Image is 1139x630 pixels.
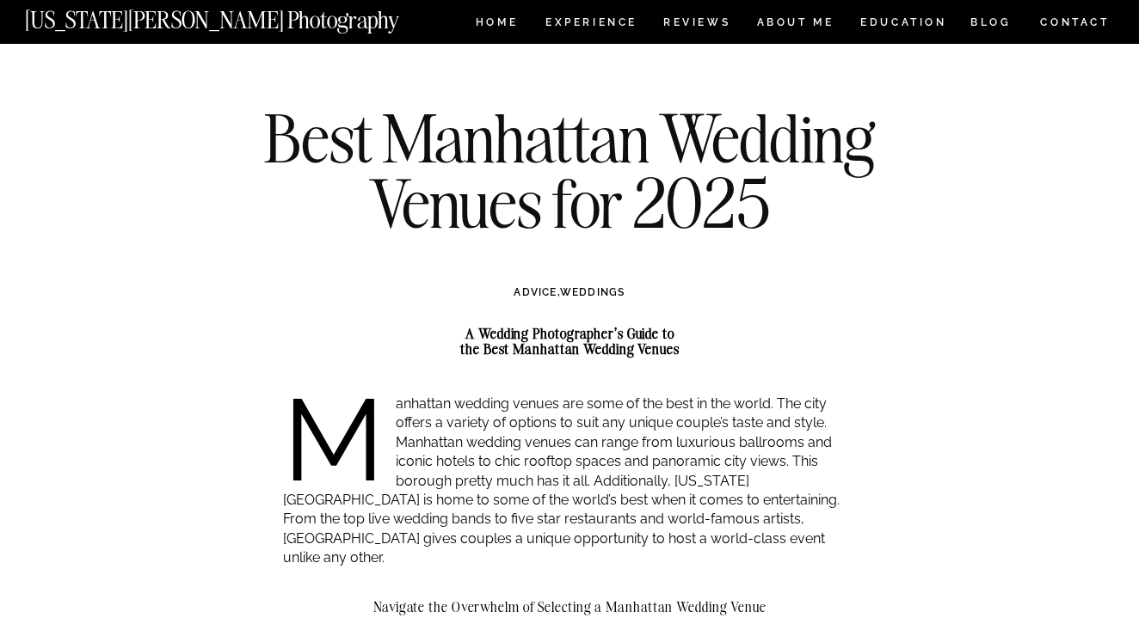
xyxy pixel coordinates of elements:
[283,395,857,568] p: Manhattan wedding venues are some of the best in the world. The city offers a variety of options ...
[663,17,728,32] a: REVIEWS
[756,17,834,32] a: ABOUT ME
[319,284,820,300] h3: ,
[970,17,1012,32] a: BLOG
[283,599,857,615] h2: Navigate the Overwhelm of Selecting a Manhattan Wedding Venue
[1039,13,1111,32] a: CONTACT
[859,17,949,32] a: EDUCATION
[25,9,457,23] a: [US_STATE][PERSON_NAME] Photography
[460,325,680,358] strong: A Wedding Photographer’s Guide to the Best Manhattan Wedding Venues
[257,106,882,235] h1: Best Manhattan Wedding Venues for 2025
[514,286,557,298] a: ADVICE
[560,286,625,298] a: WEDDINGS
[472,17,521,32] a: HOME
[545,17,636,32] a: Experience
